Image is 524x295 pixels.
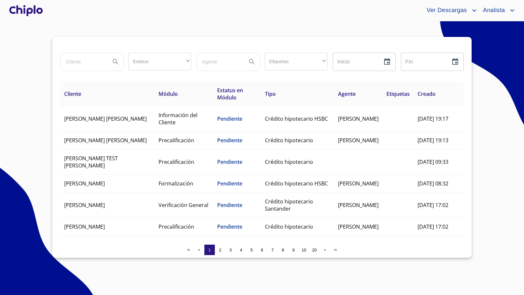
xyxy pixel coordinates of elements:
span: Estatus en Módulo [217,87,243,101]
span: Crédito hipotecario Santander [265,198,313,212]
button: 3 [225,245,236,255]
span: 5 [250,248,253,252]
span: Pendiente [217,223,242,230]
span: [PERSON_NAME] [64,180,105,187]
span: Pendiente [217,158,242,165]
span: [PERSON_NAME] [338,201,379,209]
span: Precalificación [159,223,194,230]
span: [PERSON_NAME] [PERSON_NAME] [64,137,147,144]
span: Pendiente [217,201,242,209]
button: 10 [299,245,309,255]
span: [PERSON_NAME] [338,223,379,230]
button: account of current user [421,5,478,16]
div: ​ [128,53,191,70]
span: Etiquetas [386,90,410,97]
span: Módulo [159,90,178,97]
span: [PERSON_NAME] [64,223,105,230]
span: [PERSON_NAME] [338,115,379,122]
span: Crédito hipotecario HSBC [265,180,328,187]
span: Cliente [64,90,81,97]
span: [DATE] 08:32 [418,180,448,187]
button: 8 [278,245,288,255]
span: Pendiente [217,180,242,187]
span: Agente [338,90,356,97]
span: Crédito hipotecario [265,158,313,165]
input: search [197,53,241,71]
span: Crédito hipotecario HSBC [265,115,328,122]
button: account of current user [478,5,516,16]
span: 20 [312,248,317,252]
button: 4 [236,245,246,255]
span: 8 [282,248,284,252]
span: [PERSON_NAME] TEST [PERSON_NAME] [64,155,118,169]
span: Pendiente [217,115,242,122]
span: 1 [208,248,211,252]
span: [DATE] 19:17 [418,115,448,122]
span: Formalización [159,180,193,187]
button: 7 [267,245,278,255]
span: 3 [229,248,232,252]
button: 1 [204,245,215,255]
button: 9 [288,245,299,255]
span: 2 [219,248,221,252]
span: [DATE] 17:02 [418,223,448,230]
span: Creado [418,90,436,97]
span: 7 [271,248,273,252]
div: ​ [265,53,327,70]
span: [PERSON_NAME] [338,137,379,144]
span: Precalificación [159,137,194,144]
button: 20 [309,245,320,255]
span: 4 [240,248,242,252]
span: Ver Descargas [421,5,470,16]
span: [PERSON_NAME] [338,180,379,187]
span: Información del Cliente [159,112,197,126]
button: 5 [246,245,257,255]
span: [DATE] 19:13 [418,137,448,144]
span: 9 [292,248,294,252]
span: [PERSON_NAME] [PERSON_NAME] [64,115,147,122]
button: Search [244,54,260,70]
span: Tipo [265,90,276,97]
span: Analista [478,5,508,16]
input: search [61,53,105,71]
span: Pendiente [217,137,242,144]
span: [PERSON_NAME] [64,201,105,209]
button: Search [108,54,123,70]
span: [DATE] 17:02 [418,201,448,209]
span: Crédito hipotecario [265,223,313,230]
span: Crédito hipotecario [265,137,313,144]
span: Precalificación [159,158,194,165]
span: Verificación General [159,201,208,209]
button: 2 [215,245,225,255]
span: [DATE] 09:33 [418,158,448,165]
button: 6 [257,245,267,255]
span: 6 [261,248,263,252]
span: 10 [302,248,306,252]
